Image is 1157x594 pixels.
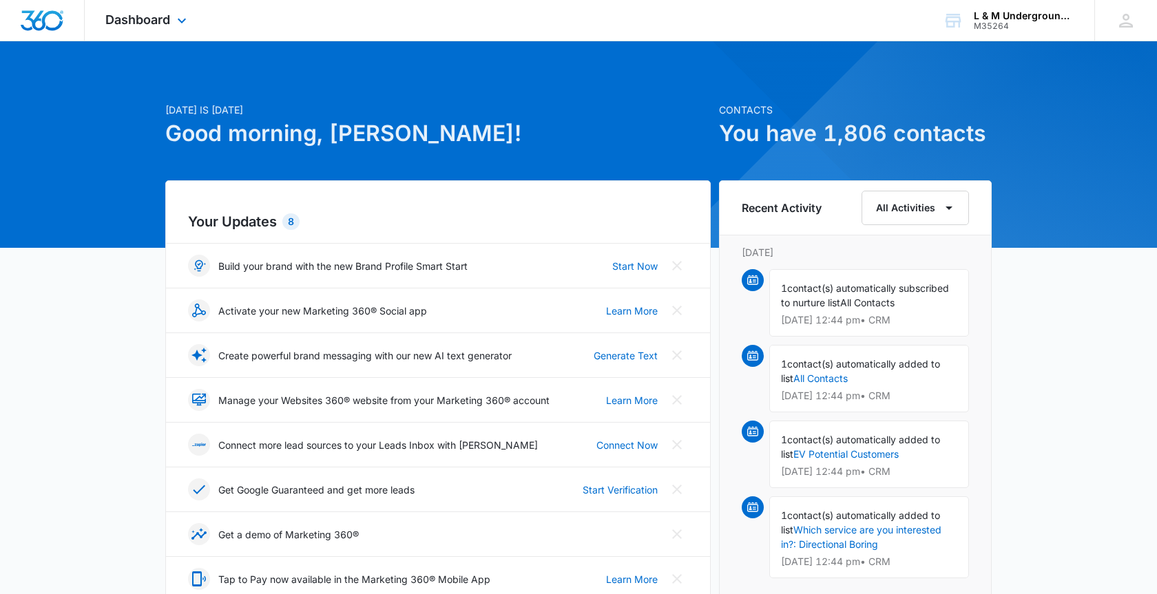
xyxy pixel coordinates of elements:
h1: You have 1,806 contacts [719,117,992,150]
p: [DATE] 12:44 pm • CRM [781,315,957,325]
p: [DATE] [742,245,969,259]
a: EV Potential Customers [793,448,899,460]
a: Learn More [606,393,658,407]
p: [DATE] 12:44 pm • CRM [781,467,957,476]
button: Close [666,523,688,545]
p: Create powerful brand messaging with our new AI text generator [218,348,512,363]
p: Connect more lead sources to your Leads Inbox with [PERSON_NAME] [218,438,538,452]
span: contact(s) automatically subscribed to nurture list [781,282,949,308]
span: contact(s) automatically added to list [781,509,940,535]
button: Close [666,299,688,321]
button: Close [666,434,688,456]
p: Contacts [719,103,992,117]
span: contact(s) automatically added to list [781,358,940,384]
span: 1 [781,282,787,294]
p: [DATE] 12:44 pm • CRM [781,391,957,401]
span: 1 [781,509,787,521]
span: All Contacts [840,297,895,308]
a: Generate Text [594,348,658,363]
a: Connect Now [596,438,658,452]
span: 1 [781,434,787,445]
p: [DATE] is [DATE] [165,103,711,117]
a: Start Verification [583,482,658,497]
span: Dashboard [105,12,170,27]
p: Tap to Pay now available in the Marketing 360® Mobile App [218,572,490,586]
p: Activate your new Marketing 360® Social app [218,304,427,318]
p: Get Google Guaranteed and get more leads [218,482,415,497]
a: Start Now [612,259,658,273]
span: 1 [781,358,787,370]
p: Manage your Websites 360® website from your Marketing 360® account [218,393,550,407]
button: Close [666,255,688,277]
button: Close [666,568,688,590]
a: Which service are you interested in?: Directional Boring [781,524,941,550]
button: Close [666,389,688,411]
h2: Your Updates [188,211,688,232]
button: Close [666,478,688,500]
a: Learn More [606,572,658,586]
div: 8 [282,213,300,230]
p: Get a demo of Marketing 360® [218,527,359,542]
h1: Good morning, [PERSON_NAME]! [165,117,711,150]
span: contact(s) automatically added to list [781,434,940,460]
p: Build your brand with the new Brand Profile Smart Start [218,259,468,273]
p: [DATE] 12:44 pm • CRM [781,557,957,566]
a: All Contacts [793,372,848,384]
h6: Recent Activity [742,200,822,216]
button: Close [666,344,688,366]
a: Learn More [606,304,658,318]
